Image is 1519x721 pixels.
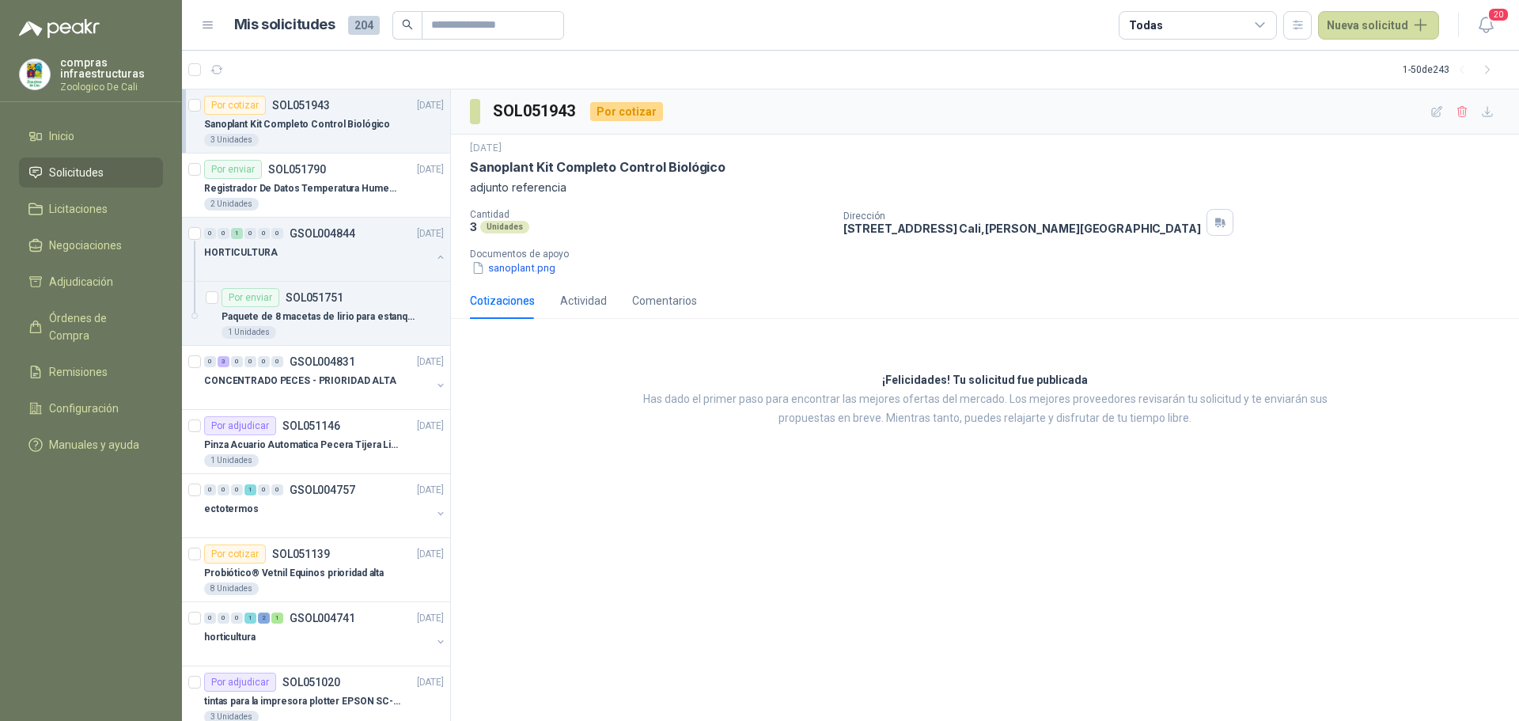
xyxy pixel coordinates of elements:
[19,357,163,387] a: Remisiones
[49,200,108,218] span: Licitaciones
[271,356,283,367] div: 0
[204,228,216,239] div: 0
[348,16,380,35] span: 204
[204,245,278,260] p: HORTICULTURA
[204,374,396,389] p: CONCENTRADO PECES - PRIORIDAD ALTA
[1487,7,1510,22] span: 20
[204,545,266,564] div: Por cotizar
[204,160,262,179] div: Por enviar
[244,356,256,367] div: 0
[182,89,450,154] a: Por cotizarSOL051943[DATE] Sanoplant Kit Completo Control Biológico3 Unidades
[258,228,270,239] div: 0
[290,484,355,495] p: GSOL004757
[182,282,450,346] a: Por enviarSOL051751Paquete de 8 macetas de lirio para estanque1 Unidades
[258,356,270,367] div: 0
[182,154,450,218] a: Por enviarSOL051790[DATE] Registrador De Datos Temperatura Humedad Usb 32.000 Registro2 Unidades
[480,221,529,233] div: Unidades
[49,273,113,290] span: Adjudicación
[470,220,477,233] p: 3
[234,13,335,36] h1: Mis solicitudes
[218,484,229,495] div: 0
[282,420,340,431] p: SOL051146
[271,613,283,624] div: 1
[49,400,119,417] span: Configuración
[231,228,243,239] div: 1
[272,100,330,111] p: SOL051943
[19,303,163,351] a: Órdenes de Compra
[417,547,444,562] p: [DATE]
[590,102,663,121] div: Por cotizar
[244,613,256,624] div: 1
[19,19,100,38] img: Logo peakr
[19,393,163,423] a: Configuración
[19,157,163,188] a: Solicitudes
[204,582,259,595] div: 8 Unidades
[204,673,276,692] div: Por adjudicar
[218,356,229,367] div: 3
[272,548,330,560] p: SOL051139
[470,141,502,156] p: [DATE]
[417,675,444,690] p: [DATE]
[632,292,697,309] div: Comentarios
[258,613,270,624] div: 2
[282,677,340,688] p: SOL051020
[231,613,243,624] div: 0
[204,502,259,517] p: ectotermos
[470,260,557,276] button: sanoplant.png
[268,164,326,175] p: SOL051790
[204,613,216,624] div: 0
[231,484,243,495] div: 0
[19,230,163,260] a: Negociaciones
[204,416,276,435] div: Por adjudicar
[258,484,270,495] div: 0
[286,292,343,303] p: SOL051751
[204,438,401,453] p: Pinza Acuario Automatica Pecera Tijera Limpiador Alicate
[417,483,444,498] p: [DATE]
[1318,11,1439,40] button: Nueva solicitud
[621,390,1349,428] p: Has dado el primer paso para encontrar las mejores ofertas del mercado. Los mejores proveedores r...
[49,127,74,145] span: Inicio
[244,228,256,239] div: 0
[218,228,229,239] div: 0
[49,363,108,381] span: Remisiones
[470,179,1500,196] p: adjunto referencia
[290,228,355,239] p: GSOL004844
[49,309,148,344] span: Órdenes de Compra
[417,162,444,177] p: [DATE]
[1129,17,1162,34] div: Todas
[222,309,419,324] p: Paquete de 8 macetas de lirio para estanque
[222,288,279,307] div: Por enviar
[222,326,276,339] div: 1 Unidades
[470,159,725,176] p: Sanoplant Kit Completo Control Biológico
[417,611,444,626] p: [DATE]
[560,292,607,309] div: Actividad
[204,117,390,132] p: Sanoplant Kit Completo Control Biológico
[19,194,163,224] a: Licitaciones
[470,209,831,220] p: Cantidad
[882,371,1088,390] h3: ¡Felicidades! Tu solicitud fue publicada
[1403,57,1500,82] div: 1 - 50 de 243
[271,484,283,495] div: 0
[204,96,266,115] div: Por cotizar
[204,454,259,467] div: 1 Unidades
[204,134,259,146] div: 3 Unidades
[244,484,256,495] div: 1
[60,82,163,92] p: Zoologico De Cali
[60,57,163,79] p: compras infraestructuras
[49,436,139,453] span: Manuales y ayuda
[204,356,216,367] div: 0
[470,292,535,309] div: Cotizaciones
[493,99,578,123] h3: SOL051943
[19,430,163,460] a: Manuales y ayuda
[204,352,447,403] a: 0 3 0 0 0 0 GSOL004831[DATE] CONCENTRADO PECES - PRIORIDAD ALTA
[417,419,444,434] p: [DATE]
[271,228,283,239] div: 0
[20,59,50,89] img: Company Logo
[19,121,163,151] a: Inicio
[231,356,243,367] div: 0
[204,480,447,531] a: 0 0 0 1 0 0 GSOL004757[DATE] ectotermos
[49,164,104,181] span: Solicitudes
[218,613,229,624] div: 0
[417,98,444,113] p: [DATE]
[182,410,450,474] a: Por adjudicarSOL051146[DATE] Pinza Acuario Automatica Pecera Tijera Limpiador Alicate1 Unidades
